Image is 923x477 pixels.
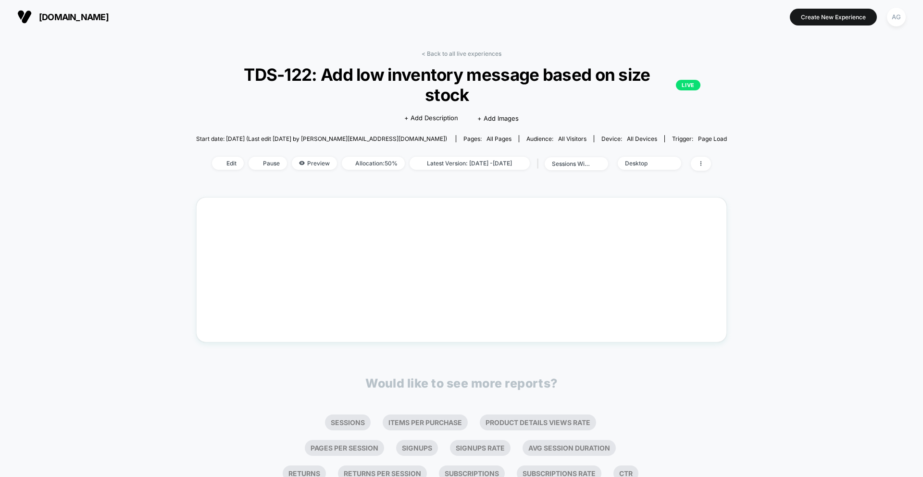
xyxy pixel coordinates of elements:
span: + Add Images [477,114,519,122]
span: Start date: [DATE] (Last edit [DATE] by [PERSON_NAME][EMAIL_ADDRESS][DOMAIN_NAME]) [196,135,447,142]
div: Pages: [463,135,511,142]
p: Would like to see more reports? [365,376,558,390]
li: Sessions [325,414,371,430]
span: Page Load [698,135,727,142]
button: [DOMAIN_NAME] [14,9,112,25]
span: | [535,157,545,171]
span: all pages [486,135,511,142]
span: All Visitors [558,135,586,142]
span: Device: [594,135,664,142]
button: Create New Experience [790,9,877,25]
div: Audience: [526,135,586,142]
li: Product Details Views Rate [480,414,596,430]
span: Edit [212,157,244,170]
li: Items Per Purchase [383,414,468,430]
div: AG [887,8,906,26]
span: Allocation: 50% [342,157,405,170]
li: Signups [396,440,438,456]
li: Signups Rate [450,440,511,456]
div: sessions with impression [552,160,590,167]
div: Desktop [625,160,663,167]
img: Visually logo [17,10,32,24]
span: Pause [249,157,287,170]
li: Avg Session Duration [523,440,616,456]
span: + Add Description [404,113,458,123]
button: AG [884,7,909,27]
li: Pages Per Session [305,440,384,456]
span: Latest Version: [DATE] - [DATE] [410,157,530,170]
span: TDS-122: Add low inventory message based on size stock [223,64,700,105]
a: < Back to all live experiences [422,50,501,57]
span: Preview [292,157,337,170]
div: Trigger: [672,135,727,142]
span: all devices [627,135,657,142]
span: [DOMAIN_NAME] [39,12,109,22]
p: LIVE [676,80,700,90]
